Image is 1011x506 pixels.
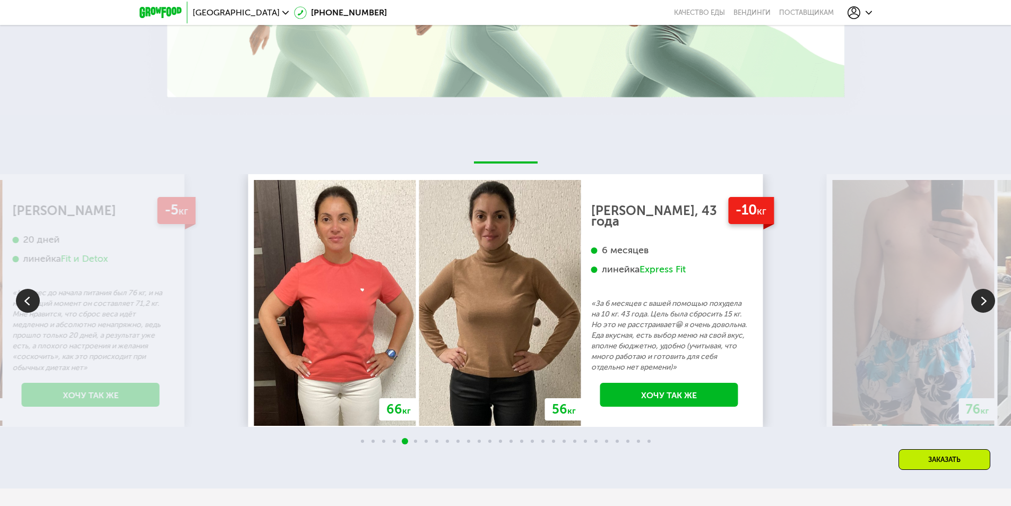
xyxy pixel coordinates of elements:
[13,288,169,373] p: «Мой вес до начала питания был 76 кг, и на настоящий момент он составляет 71,2 кг. Мне нравится, ...
[591,263,747,276] div: линейка
[779,8,834,17] div: поставщикам
[591,298,747,373] p: «За 6 месяцев с вашей помощью похудела на 10 кг. 43 года. Цель была сбросить 15 кг. Но это не рас...
[193,8,280,17] span: [GEOGRAPHIC_DATA]
[591,244,747,256] div: 6 месяцев
[600,383,738,407] a: Хочу так же
[379,398,418,421] div: 66
[728,197,774,224] div: -10
[971,289,995,313] img: Slide right
[981,406,989,416] span: кг
[898,449,990,470] div: Заказать
[733,8,771,17] a: Вендинги
[402,406,411,416] span: кг
[674,8,725,17] a: Качество еды
[640,263,686,276] div: Express Fit
[13,234,169,246] div: 20 дней
[294,6,387,19] a: [PHONE_NUMBER]
[545,398,583,421] div: 56
[567,406,576,416] span: кг
[157,197,195,224] div: -5
[22,383,160,407] a: Хочу так же
[757,205,766,217] span: кг
[13,253,169,265] div: линейка
[591,205,747,227] div: [PERSON_NAME], 43 года
[959,398,996,421] div: 76
[16,289,40,313] img: Slide left
[178,205,188,217] span: кг
[13,205,169,216] div: [PERSON_NAME]
[61,253,108,265] div: Fit и Detox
